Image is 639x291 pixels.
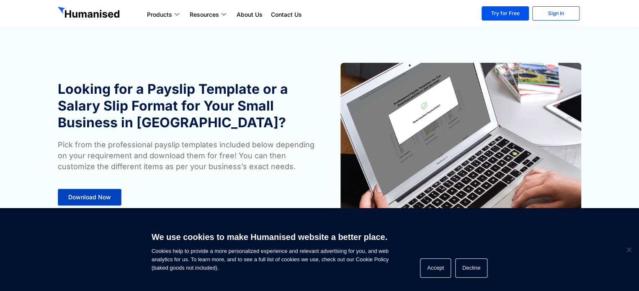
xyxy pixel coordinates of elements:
[152,227,389,272] span: Cookies help to provide a more personalized experience and relevant advertising for you, and web ...
[624,245,633,254] span: Decline
[186,10,232,20] a: Resources
[58,139,315,172] p: Pick from the professional payslip templates included below depending on your requirement and dow...
[58,7,121,20] img: GetHumanised Logo
[58,81,315,131] h1: Looking for a Payslip Template or a Salary Slip Format for Your Small Business in [GEOGRAPHIC_DATA]?
[455,258,487,278] button: Decline
[420,258,451,278] button: Accept
[267,10,306,20] a: Contact Us
[152,231,389,243] h6: We use cookies to make Humanised website a better place.
[68,194,111,200] span: Download Now
[143,10,186,20] a: Products
[58,189,121,206] a: Download Now
[532,6,580,21] a: Sign In
[232,10,267,20] a: About Us
[482,6,529,21] a: Try for Free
